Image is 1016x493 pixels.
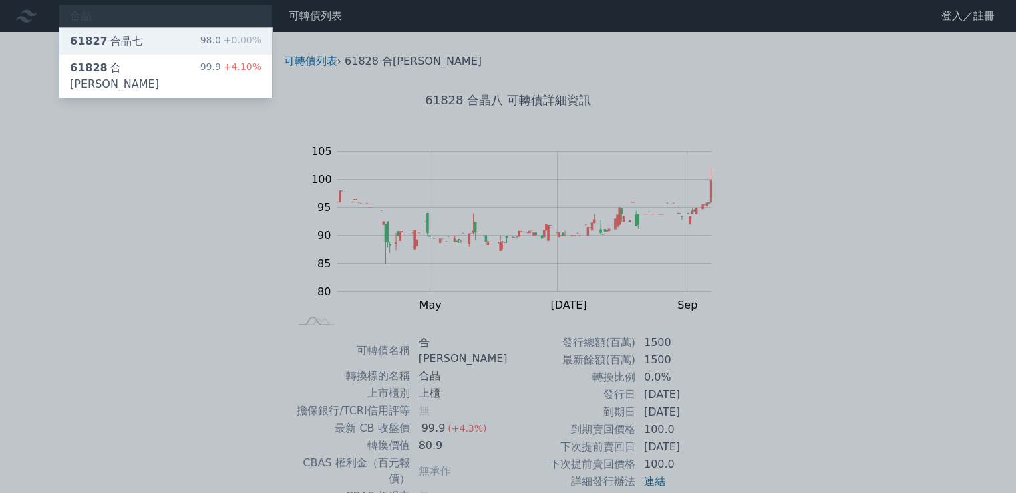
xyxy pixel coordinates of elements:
span: +4.10% [221,61,261,72]
a: 61828合[PERSON_NAME] 99.9+4.10% [59,55,272,98]
a: 61827合晶七 98.0+0.00% [59,28,272,55]
div: 合晶七 [70,33,142,49]
div: 99.9 [200,60,261,92]
span: +0.00% [221,35,261,45]
div: 98.0 [200,33,261,49]
div: 合[PERSON_NAME] [70,60,200,92]
span: 61827 [70,35,108,47]
span: 61828 [70,61,108,74]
